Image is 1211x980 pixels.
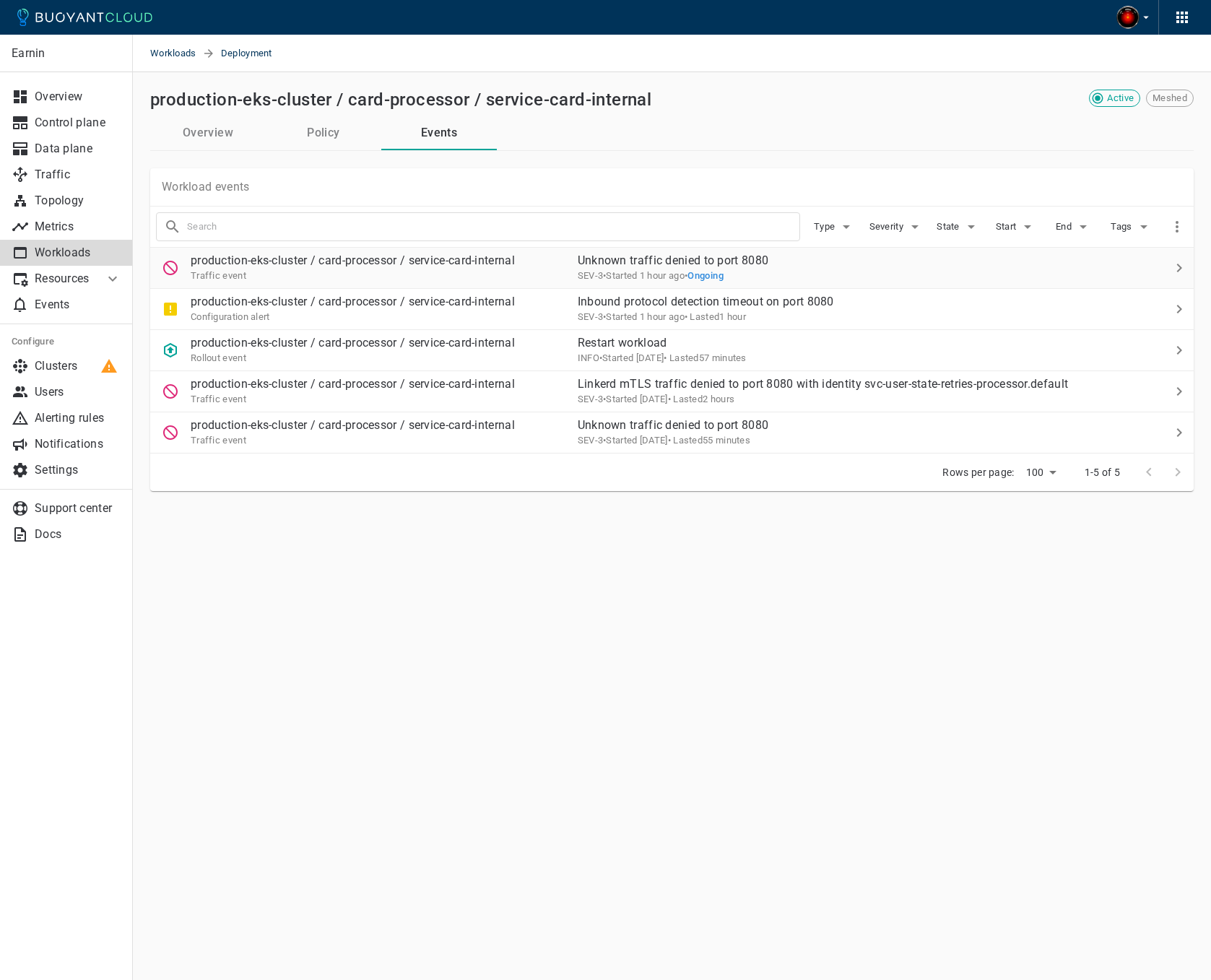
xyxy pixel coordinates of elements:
[636,352,664,363] relative-time: [DATE]
[578,352,599,363] span: INFO
[640,394,668,404] relative-time: [DATE]
[599,352,664,363] span: Tue, 09 Sep 2025 16:54:04 CDT / Tue, 09 Sep 2025 21:54:04 UTC
[191,394,246,404] span: Traffic event
[35,527,121,542] p: Docs
[1116,6,1140,29] img: phillip.moore@earnin.com
[1108,216,1155,238] button: Tags
[935,216,981,238] button: State
[35,411,121,425] p: Alerting rules
[812,216,858,238] button: Type
[191,352,246,363] span: Rollout event
[191,377,515,391] p: production-eks-cluster / card-processor / service-card-internal
[381,116,497,150] button: Events
[221,35,290,72] span: Deployment
[996,221,1020,233] span: Start
[640,270,685,281] relative-time: 1 hour ago
[603,270,685,281] span: Thu, 11 Sep 2025 09:57:13 CDT / Thu, 11 Sep 2025 14:57:13 UTC
[1056,221,1075,233] span: End
[35,463,121,477] p: Settings
[191,270,246,281] span: Traffic event
[578,435,604,446] span: SEV-3
[191,295,515,309] p: production-eks-cluster / card-processor / service-card-internal
[162,180,250,194] p: Workload events
[603,394,668,404] span: Thu, 28 Aug 2025 23:04:13 CDT / Fri, 29 Aug 2025 04:04:13 UTC
[35,194,121,208] p: Topology
[578,311,604,322] span: SEV-3
[35,246,121,260] p: Workloads
[35,437,121,451] p: Notifications
[685,311,746,322] span: • Lasted 1 hour
[35,116,121,130] p: Control plane
[814,221,838,233] span: Type
[869,216,924,238] button: Severity
[937,221,963,233] span: State
[578,270,604,281] span: SEV-3
[603,435,668,446] span: Tue, 26 Aug 2025 03:06:13 CDT / Tue, 26 Aug 2025 08:06:13 UTC
[1101,92,1140,104] span: Active
[150,116,266,150] button: Overview
[1085,465,1120,480] p: 1-5 of 5
[578,253,1139,268] p: Unknown traffic denied to port 8080
[603,311,685,322] span: Thu, 11 Sep 2025 10:04:57 CDT / Thu, 11 Sep 2025 15:04:57 UTC
[191,418,515,433] p: production-eks-cluster / card-processor / service-card-internal
[993,216,1039,238] button: Start
[685,270,724,281] span: •
[35,501,121,516] p: Support center
[1051,216,1097,238] button: End
[35,220,121,234] p: Metrics
[35,298,121,312] p: Events
[578,394,604,404] span: SEV-3
[687,270,724,281] span: Ongoing
[12,46,121,61] p: Earnin
[640,311,685,322] relative-time: 1 hour ago
[578,377,1139,391] p: Linkerd mTLS traffic denied to port 8080 with identity svc-user-state-retries-processor.default
[35,272,92,286] p: Resources
[150,35,202,72] a: Workloads
[1020,462,1062,483] div: 100
[668,435,750,446] span: • Lasted 55 minutes
[191,336,515,350] p: production-eks-cluster / card-processor / service-card-internal
[668,394,735,404] span: • Lasted 2 hours
[191,311,270,322] span: Configuration alert
[187,217,799,237] input: Search
[664,352,746,363] span: • Lasted 57 minutes
[578,418,1139,433] p: Unknown traffic denied to port 8080
[150,90,651,110] h2: production-eks-cluster / card-processor / service-card-internal
[35,385,121,399] p: Users
[35,90,121,104] p: Overview
[578,336,1139,350] p: Restart workload
[35,359,121,373] p: Clusters
[942,465,1014,480] p: Rows per page:
[12,336,121,347] h5: Configure
[869,221,906,233] span: Severity
[266,116,381,150] button: Policy
[1147,92,1193,104] span: Meshed
[578,295,1139,309] p: Inbound protocol detection timeout on port 8080
[191,435,246,446] span: Traffic event
[1111,221,1134,233] span: Tags
[35,168,121,182] p: Traffic
[640,435,668,446] relative-time: [DATE]
[35,142,121,156] p: Data plane
[191,253,515,268] p: production-eks-cluster / card-processor / service-card-internal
